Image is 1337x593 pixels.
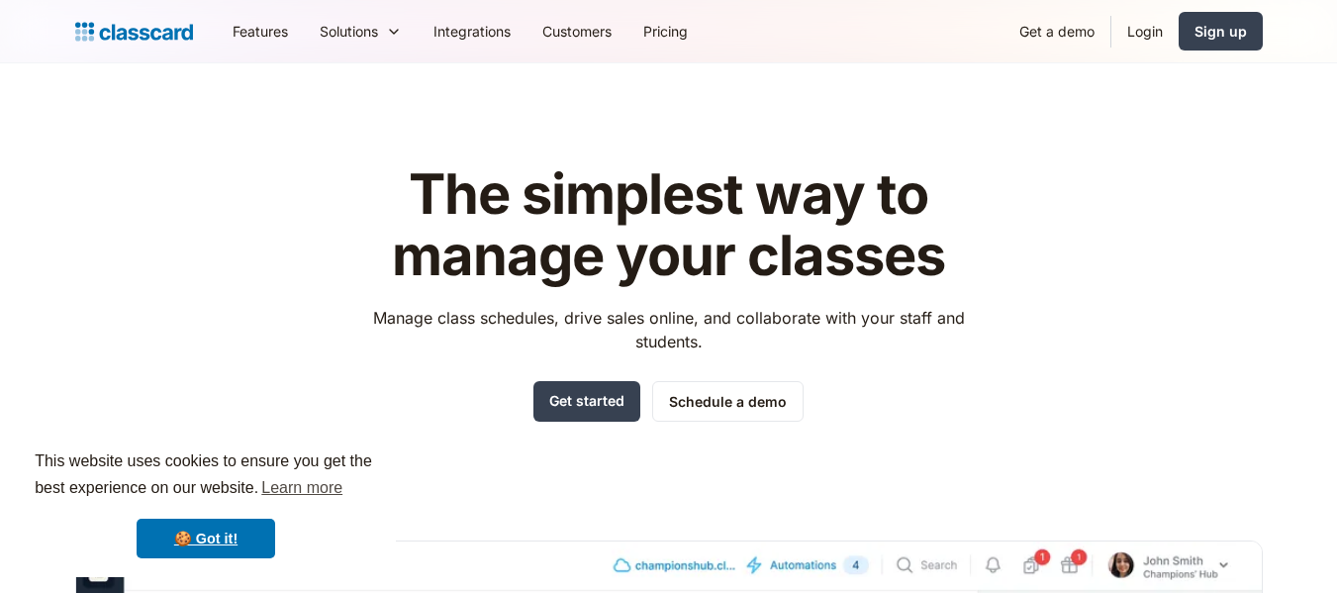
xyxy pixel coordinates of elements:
a: dismiss cookie message [137,519,275,558]
a: Pricing [627,9,704,53]
span: This website uses cookies to ensure you get the best experience on our website. [35,449,377,503]
a: Login [1111,9,1179,53]
div: cookieconsent [16,431,396,577]
div: Solutions [304,9,418,53]
a: home [75,18,193,46]
h1: The simplest way to manage your classes [354,164,983,286]
a: Customers [526,9,627,53]
div: Sign up [1194,21,1247,42]
div: Solutions [320,21,378,42]
a: learn more about cookies [258,473,345,503]
a: Integrations [418,9,526,53]
a: Features [217,9,304,53]
p: Manage class schedules, drive sales online, and collaborate with your staff and students. [354,306,983,353]
a: Sign up [1179,12,1263,50]
a: Schedule a demo [652,381,804,422]
a: Get started [533,381,640,422]
a: Get a demo [1003,9,1110,53]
